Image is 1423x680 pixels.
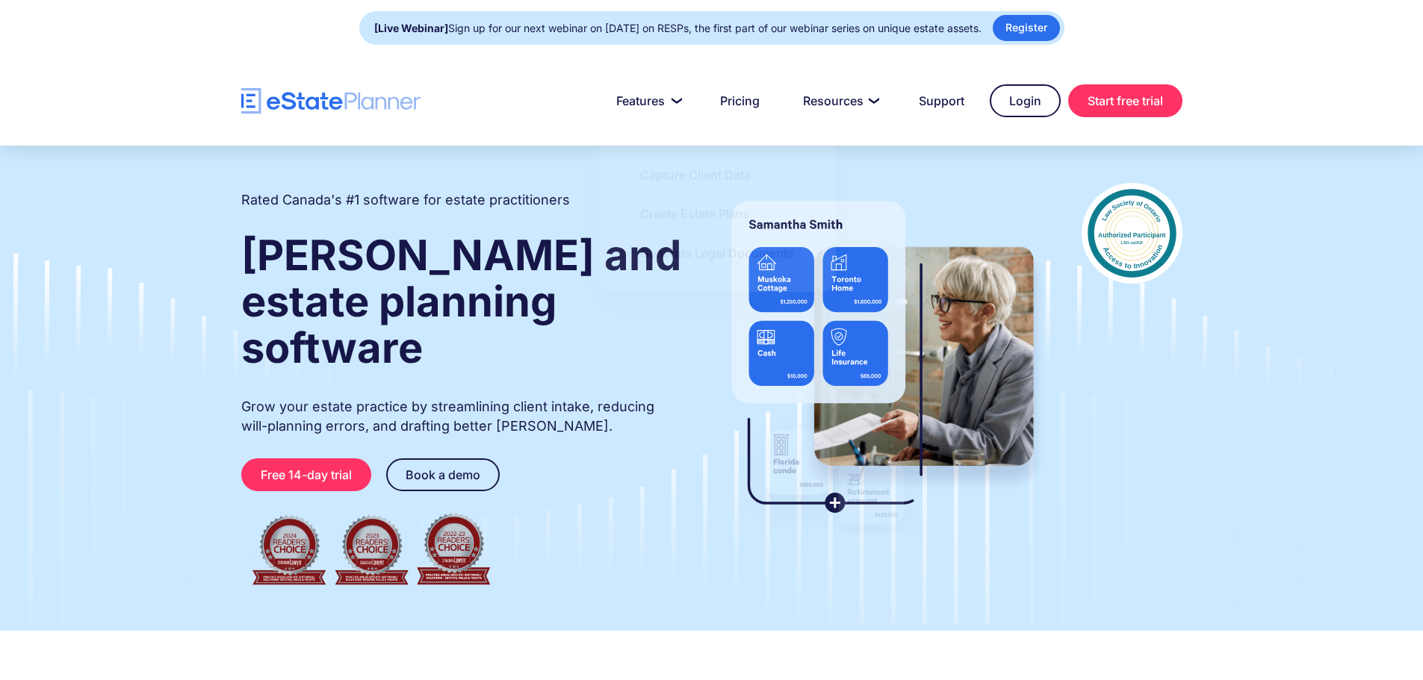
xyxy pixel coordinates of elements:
[241,88,421,114] a: home
[374,22,448,34] strong: [Live Webinar]
[702,86,778,116] a: Pricing
[640,206,750,222] div: Create Estate Plans
[901,86,982,116] a: Support
[621,199,769,230] a: Create Estate Plans
[621,237,813,269] a: Generate Legal Documents
[713,183,1052,534] img: estate planner showing wills to their clients, using eState Planner, a leading estate planning so...
[785,86,893,116] a: Resources
[621,159,769,190] a: Capture Client Data
[640,245,794,261] div: Generate Legal Documents
[640,166,751,183] div: Capture Client Data
[241,190,570,210] h2: Rated Canada's #1 software for estate practitioners
[990,84,1061,117] a: Login
[598,86,695,116] a: Features
[241,230,681,373] strong: [PERSON_NAME] and estate planning software
[386,458,500,491] a: Book a demo
[374,18,982,39] div: Sign up for our next webinar on [DATE] on RESPs, the first part of our webinar series on unique e...
[241,458,371,491] a: Free 14-day trial
[993,15,1060,41] a: Register
[241,397,683,436] p: Grow your estate practice by streamlining client intake, reducing will-planning errors, and draft...
[1068,84,1182,117] a: Start free trial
